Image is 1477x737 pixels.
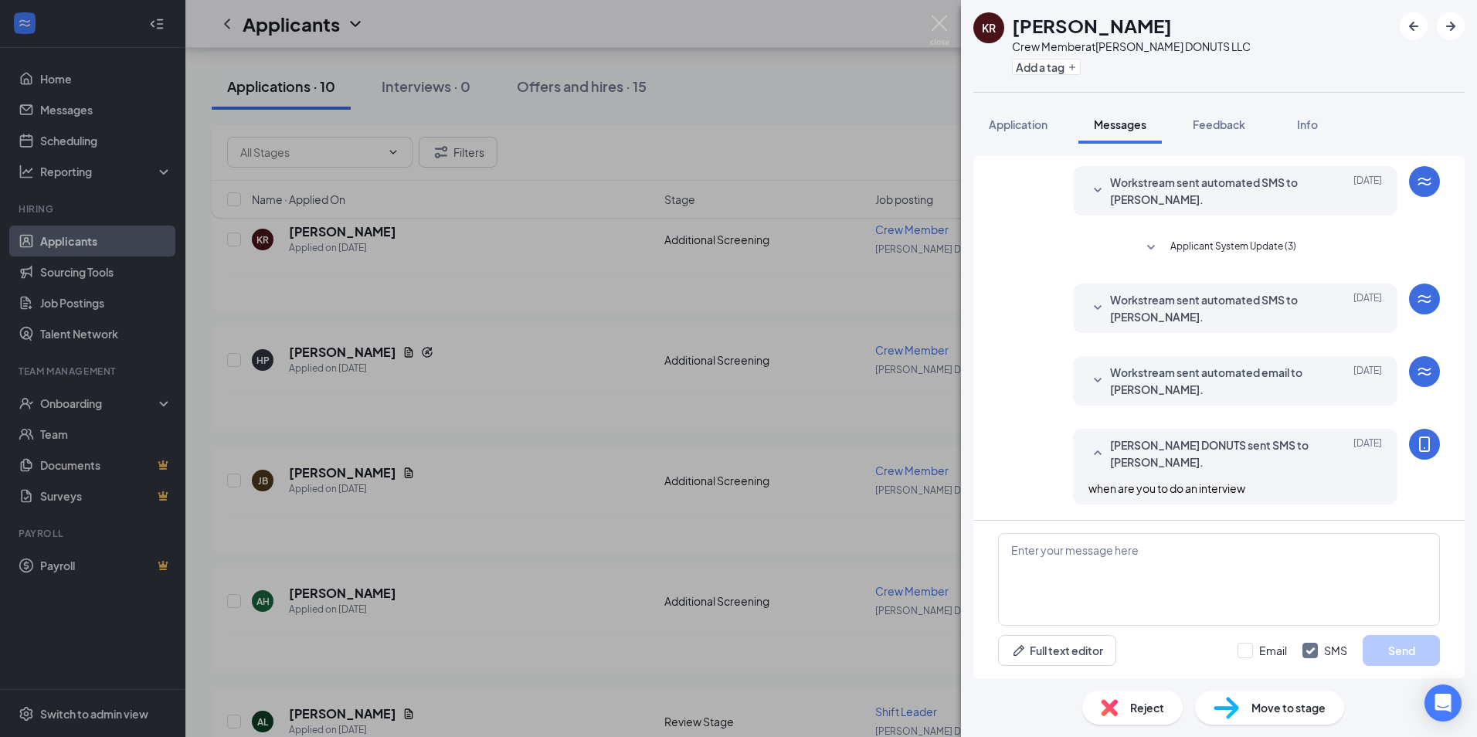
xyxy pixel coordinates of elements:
svg: MobileSms [1415,435,1434,453]
button: ArrowLeftNew [1400,12,1428,40]
span: [DATE] [1353,364,1382,398]
svg: WorkstreamLogo [1415,290,1434,308]
div: Open Intercom Messenger [1424,684,1462,722]
svg: SmallChevronUp [1088,444,1107,463]
span: [DATE] [1353,174,1382,208]
button: PlusAdd a tag [1012,59,1081,75]
span: Feedback [1193,117,1245,131]
button: Full text editorPen [998,635,1116,666]
span: [DATE] [1353,291,1382,325]
div: KR [982,20,996,36]
svg: ArrowLeftNew [1404,17,1423,36]
svg: WorkstreamLogo [1415,172,1434,191]
button: SmallChevronDownApplicant System Update (3) [1142,239,1296,257]
svg: ArrowRight [1441,17,1460,36]
span: Reject [1130,699,1164,716]
svg: Pen [1011,643,1027,658]
span: Workstream sent automated email to [PERSON_NAME]. [1110,364,1312,398]
span: Workstream sent automated SMS to [PERSON_NAME]. [1110,174,1312,208]
span: Applicant System Update (3) [1170,239,1296,257]
span: Move to stage [1251,699,1326,716]
span: Messages [1094,117,1146,131]
svg: Plus [1068,63,1077,72]
span: [PERSON_NAME] DONUTS sent SMS to [PERSON_NAME]. [1110,436,1312,470]
svg: SmallChevronDown [1088,182,1107,200]
h1: [PERSON_NAME] [1012,12,1172,39]
button: ArrowRight [1437,12,1465,40]
span: Workstream sent automated SMS to [PERSON_NAME]. [1110,291,1312,325]
div: Crew Member at [PERSON_NAME] DONUTS LLC [1012,39,1251,54]
svg: SmallChevronDown [1088,299,1107,318]
span: Application [989,117,1047,131]
svg: SmallChevronDown [1142,239,1160,257]
span: Info [1297,117,1318,131]
button: Send [1363,635,1440,666]
span: [DATE] [1353,436,1382,470]
svg: WorkstreamLogo [1415,362,1434,381]
svg: SmallChevronDown [1088,372,1107,390]
span: when are you to do an interview [1088,481,1245,495]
